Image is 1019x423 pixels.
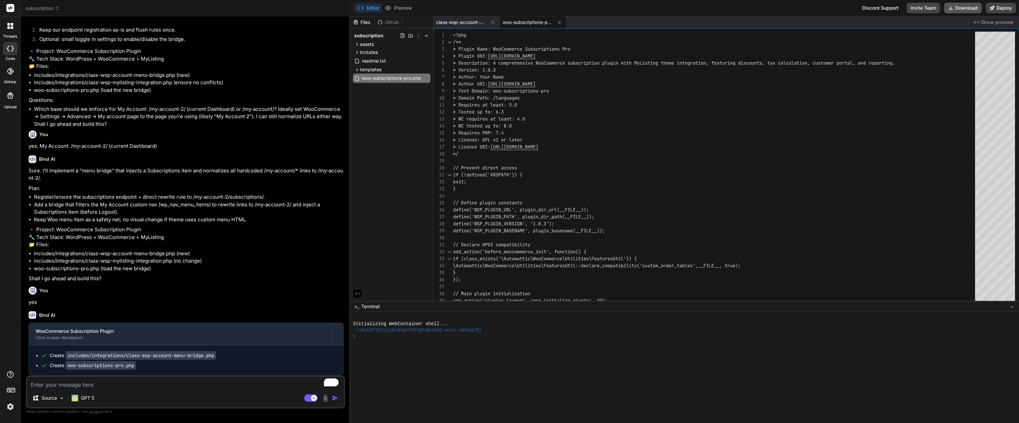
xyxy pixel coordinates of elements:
[453,137,522,143] span: * License: GPL v2 or later
[29,97,344,104] p: Questions:
[453,81,488,87] span: * Author URI:
[453,249,586,255] span: add_action('before_woocommerce_init', function() {
[353,333,356,340] span: ❯
[436,19,486,26] span: class-wsp-account-menu-bridge.php
[361,74,422,82] span: woo-subscriptions-pro.php
[361,303,380,310] span: Terminal
[445,248,454,255] div: Click to collapse the range.
[453,165,517,171] span: // Prevent direct access
[3,34,17,39] label: threads
[453,242,530,248] span: // Declare HPOS compatibility
[981,19,1014,26] span: Show preview
[66,351,216,360] code: includes/integrations/class-wsp-account-menu-bridge.php
[445,39,454,46] div: Click to collapse the range.
[445,255,454,262] div: Click to collapse the range.
[382,3,415,13] button: Preview
[34,26,344,36] li: Keep our endpoint registration as-is and flush rules once.
[34,72,344,79] li: includes/integrations/class-wsp-account-menu-bridge.php (new)
[453,270,456,276] span: }
[433,255,444,262] div: 33
[433,171,444,178] div: 21
[453,186,456,192] span: }
[433,88,444,95] div: 9
[433,248,444,255] div: 32
[433,178,444,185] div: 22
[34,216,344,224] li: Keep Woo menu item as a safety net; no visual change if theme uses custom menu HTML.
[488,81,536,87] span: [URL][DOMAIN_NAME]
[433,164,444,171] div: 20
[59,395,65,401] img: Pick Models
[453,214,586,220] span: define('WSP_PLUGIN_PATH', plugin_dir_path(__FILE__
[353,327,481,333] span: ~/u3uk0f35zsjjbn9cprh6fq9h0p4tm2-wnxx-xkhxgc0j
[433,269,444,276] div: 35
[4,104,17,110] label: Upload
[453,144,490,150] span: * License URI:
[906,3,940,13] button: Invite Team
[50,352,216,359] div: Create
[433,136,444,143] div: 16
[433,115,444,122] div: 13
[26,408,345,415] p: Always double-check its answers. Your in Bind
[576,256,637,262] span: ities\FeaturesUtil')) {
[34,257,344,265] li: includes/integrations/class-wsp-mylisting-integration.php (no change)
[433,297,444,304] div: 39
[453,228,586,234] span: define('WSP_PLUGIN_BASENAME', plugin_basename(__FI
[453,200,522,206] span: // Define plugin constants
[453,291,530,297] span: // Main plugin initialization
[29,48,344,70] p: 🔹 Project: WooCommerce Subscription Plugin 🔧 Tech Stack: WordPress + WooCommerce + MyListing 📁 Fi...
[354,303,359,310] span: >_
[453,207,586,213] span: define('WSP_PLUGIN_URL', plugin_dir_url(__FILE__))
[27,377,344,389] textarea: To enrich screen reader interactions, please activate Accessibility in Grammarly extension settings
[586,207,589,213] span: ;
[453,123,512,129] span: * WC tested up to: 8.0
[5,401,16,412] img: settings
[29,142,344,150] p: yes, My Account: /my-account-2/ (current Dashboard)
[586,228,605,234] span: LE__));
[433,53,444,60] div: 4
[453,263,565,269] span: \Automattic\WooCommerce\Utilities\Features
[586,298,608,304] span: n', 20);
[433,108,444,115] div: 12
[433,32,444,39] div: 1
[361,57,386,65] span: readme.txt
[34,87,344,94] li: woo-subscriptions-pro.php (load the new bridge)
[332,395,339,401] img: icon
[29,323,332,345] button: WooCommerce Subscription PluginClick to open Workbench
[433,39,444,46] div: 2
[433,74,444,81] div: 7
[453,46,570,52] span: * Plugin Name: WooCommerce Subscriptions Pro
[717,60,850,66] span: aturing discounts, tax calculation, customer porta
[360,49,378,56] span: includes
[355,3,382,13] button: Editor
[584,60,717,66] span: iption plugin with MyListing theme integration, fe
[34,36,344,45] li: Optional: small toggle in settings to enable/disable the bridge.
[34,201,344,216] li: Add a bridge that filters the My Account custom nav (wp_nav_menu_items) to rewrite links to /my-a...
[39,312,55,318] h6: Bind AI
[34,106,344,128] li: Which base should we enforce for My Account: /my-account-2/ (current Dashboard) or /my-account/? ...
[453,116,525,122] span: * WC requires at least: 4.0
[89,409,101,413] span: privacy
[29,299,344,306] p: yes
[453,67,496,73] span: * Version: 1.0.3
[503,19,553,26] span: woo-subscriptions-pro.php
[50,362,136,369] div: Create
[360,66,382,73] span: templates
[36,335,326,340] div: Click to open Workbench
[433,185,444,192] div: 23
[433,276,444,283] div: 36
[986,3,1016,13] button: Deploy
[586,214,594,220] span: ));
[39,287,48,294] h6: You
[453,95,520,101] span: * Domain Path: /languages
[29,185,344,192] p: Plan:
[433,262,444,269] div: 34
[25,5,59,12] span: subscription
[39,156,55,162] h6: Bind AI
[350,19,375,26] div: Files
[66,361,136,370] code: woo-subscriptions-pro.php
[453,109,504,115] span: * Tested up to: 6.3
[445,171,454,178] div: Click to collapse the range.
[433,143,444,150] div: 17
[36,328,326,334] div: WooCommerce Subscription Plugin
[375,19,402,26] div: Github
